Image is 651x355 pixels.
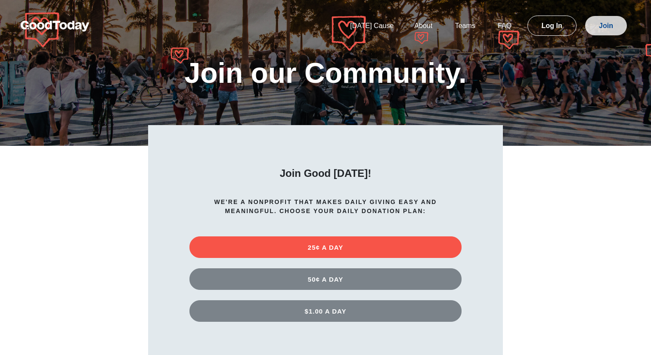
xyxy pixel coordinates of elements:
a: Join [585,16,627,35]
button: $1.00 A DAY [189,300,461,322]
strong: We're a nonprofit that makes daily giving easy and meaningful. Choose your daily donation plan: [214,198,437,214]
a: Log In [527,16,577,36]
h1: Join our Community. [184,59,466,87]
a: [DATE] Cause [340,22,404,29]
img: GoodToday [21,21,90,31]
a: Teams [445,22,486,29]
a: FAQ [487,22,522,29]
a: About [404,22,443,29]
button: 25¢ A DAY [189,236,461,258]
button: 50¢ A DAY [189,268,461,290]
h2: Join Good [DATE]! [189,167,461,180]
